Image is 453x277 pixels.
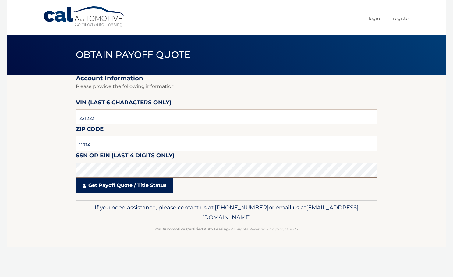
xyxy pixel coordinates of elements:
[76,151,175,162] label: SSN or EIN (last 4 digits only)
[76,124,104,136] label: Zip Code
[76,98,172,109] label: VIN (last 6 characters only)
[80,226,373,232] p: - All Rights Reserved - Copyright 2025
[155,227,228,231] strong: Cal Automotive Certified Auto Leasing
[76,82,377,91] p: Please provide the following information.
[369,13,380,23] a: Login
[76,49,191,60] span: Obtain Payoff Quote
[76,178,173,193] a: Get Payoff Quote / Title Status
[76,75,377,82] h2: Account Information
[393,13,410,23] a: Register
[43,6,125,28] a: Cal Automotive
[80,203,373,222] p: If you need assistance, please contact us at: or email us at
[215,204,269,211] span: [PHONE_NUMBER]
